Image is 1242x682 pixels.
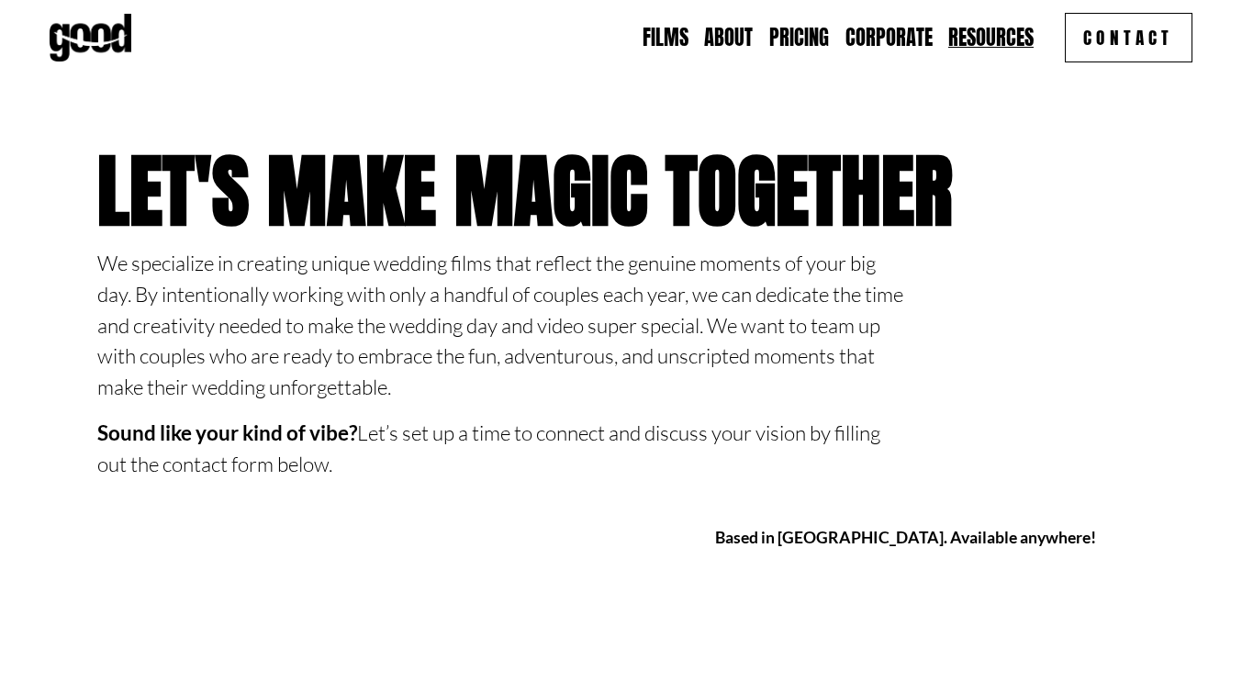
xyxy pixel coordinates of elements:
a: Corporate [845,23,933,51]
strong: Based in [GEOGRAPHIC_DATA]. Available anywhere! [715,528,1096,547]
a: Pricing [769,23,829,51]
strong: Let's Make Magic Together [97,130,953,252]
p: We specialize in creating unique wedding films that reflect the genuine moments of your big day. ... [97,248,904,403]
img: Good Feeling Films [50,14,131,61]
span: Resources [948,25,1034,50]
a: Contact [1065,13,1192,62]
a: Films [643,23,688,51]
a: About [704,23,753,51]
a: folder dropdown [948,23,1034,51]
strong: Sound like your kind of vibe? [97,420,357,445]
p: Let’s set up a time to connect and discuss your vision by filling out the contact form below. [97,418,904,479]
